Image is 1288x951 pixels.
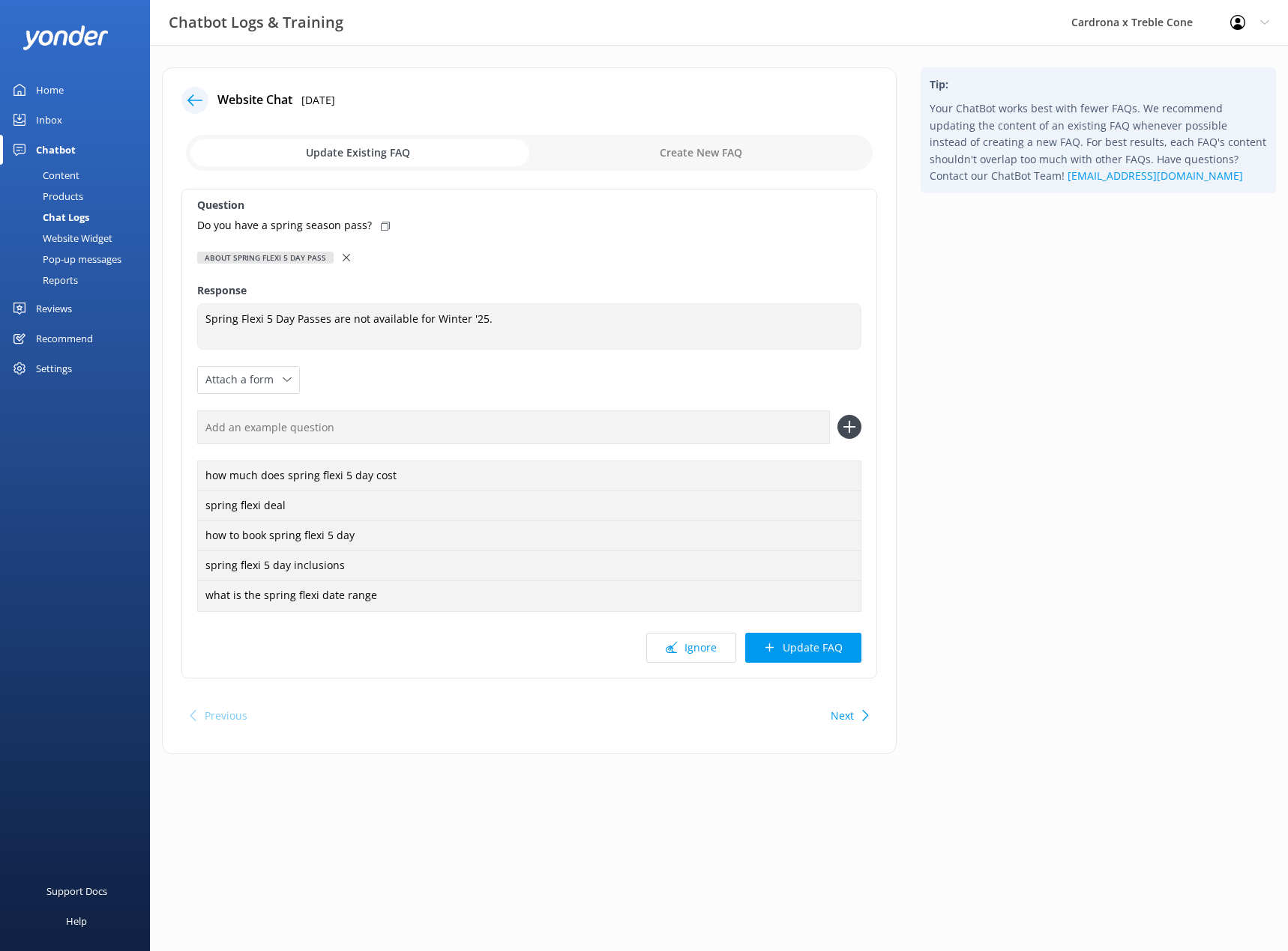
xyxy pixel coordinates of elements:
[197,410,830,444] input: Add an example question
[1068,168,1243,183] a: [EMAIL_ADDRESS][DOMAIN_NAME]
[197,303,861,350] textarea: Spring Flexi 5 Day Passes are not available for Winter '25.
[9,165,79,186] div: Content
[9,228,150,249] a: Website Widget
[9,207,89,228] div: Chat Logs
[9,249,150,270] a: Pop-up messages
[930,100,1267,184] p: Your ChatBot works best with fewer FAQs. We recommend updating the content of an existing FAQ whe...
[36,135,76,165] div: Chatbot
[36,353,72,383] div: Settings
[197,580,861,612] div: what is the spring flexi date range
[197,252,334,264] div: About Spring flexi 5 day pass
[9,228,112,249] div: Website Widget
[46,876,107,906] div: Support Docs
[301,92,335,109] p: [DATE]
[36,323,93,353] div: Recommend
[169,10,343,34] h3: Chatbot Logs & Training
[197,520,861,552] div: how to book spring flexi 5 day
[205,371,283,388] span: Attach a form
[646,633,736,663] button: Ignore
[197,461,861,492] div: how much does spring flexi 5 day cost
[36,105,62,135] div: Inbox
[36,75,64,105] div: Home
[745,633,861,663] button: Update FAQ
[9,165,150,186] a: Content
[22,25,109,50] img: yonder-white-logo.png
[9,249,121,270] div: Pop-up messages
[9,207,150,228] a: Chat Logs
[197,217,372,234] p: Do you have a spring season pass?
[9,270,150,291] a: Reports
[197,197,861,213] label: Question
[197,282,861,299] label: Response
[930,76,1267,93] h4: Tip:
[9,186,150,207] a: Products
[831,701,854,731] button: Next
[217,91,292,110] h4: Website Chat
[9,270,78,291] div: Reports
[66,906,87,936] div: Help
[36,294,72,323] div: Reviews
[9,186,83,207] div: Products
[197,490,861,522] div: spring flexi deal
[197,550,861,582] div: spring flexi 5 day inclusions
